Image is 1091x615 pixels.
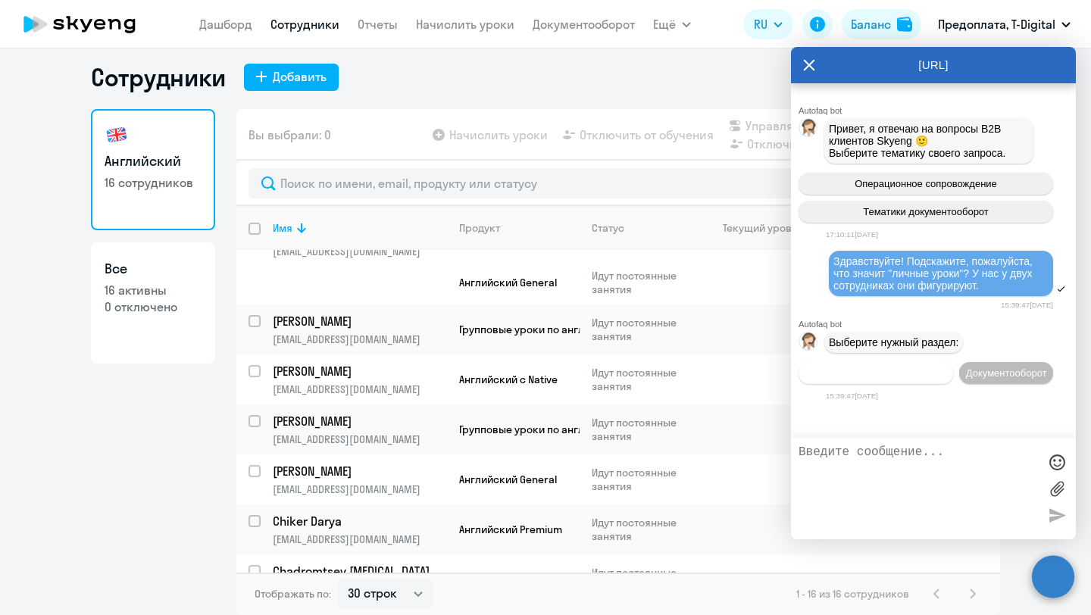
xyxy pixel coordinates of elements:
div: Текущий уровень [723,221,809,235]
button: Операционное сопровождение [799,173,1053,195]
a: Английский16 сотрудников [91,109,215,230]
span: Тематики документооборот [863,206,989,217]
div: Статус [592,221,624,235]
a: Chadromtsev [MEDICAL_DATA] [273,563,446,579]
span: Английский General [459,276,557,289]
span: Английский Premium [459,523,562,536]
h1: Сотрудники [91,62,226,92]
p: Идут постоянные занятия [592,516,696,543]
button: Предоплата, T-Digital [930,6,1078,42]
a: Все16 активны0 отключено [91,242,215,364]
p: Идут постоянные занятия [592,269,696,296]
button: Балансbalance [842,9,921,39]
h3: Английский [105,151,202,171]
input: Поиск по имени, email, продукту или статусу [249,168,988,198]
p: Chadromtsev [MEDICAL_DATA] [273,563,444,579]
button: Добавить [244,64,339,91]
div: Добавить [273,67,327,86]
div: Имя [273,221,446,235]
button: RU [743,9,793,39]
p: Идут постоянные занятия [592,316,696,343]
h3: Все [105,259,202,279]
span: Вы выбрали: 0 [249,126,331,144]
p: [PERSON_NAME] [273,413,444,429]
p: [EMAIL_ADDRESS][DOMAIN_NAME] [273,332,446,346]
span: Групповые уроки по английскому языку для взрослых [459,423,732,436]
p: [PERSON_NAME] [273,463,444,479]
span: Операционное сопровождение [855,178,997,189]
p: Идут постоянные занятия [592,416,696,443]
span: Документооборот [966,367,1047,379]
p: [EMAIL_ADDRESS][DOMAIN_NAME] [273,432,446,446]
p: [PERSON_NAME] [273,313,444,329]
p: [PERSON_NAME] [273,363,444,379]
img: english [105,123,129,147]
a: Отчеты [358,17,398,32]
p: 16 активны [105,282,202,298]
p: [EMAIL_ADDRESS][DOMAIN_NAME] [273,482,446,496]
div: Баланс [851,15,891,33]
span: Английский General [459,473,557,486]
a: Начислить уроки [416,17,514,32]
img: balance [897,17,912,32]
span: Операционное сопровождение [805,367,947,379]
span: Ещё [653,15,676,33]
span: Отображать по: [255,587,331,601]
span: Привет, я отвечаю на вопросы B2B клиентов Skyeng 🙂 Выберите тематику своего запроса. [829,123,1006,159]
div: Текущий уровень [708,221,836,235]
div: Autofaq bot [799,106,1076,115]
p: Идут постоянные занятия [592,566,696,593]
p: [EMAIL_ADDRESS][DOMAIN_NAME] [273,245,446,258]
button: Тематики документооборот [799,201,1053,223]
span: Английский с Native [459,373,558,386]
img: bot avatar [799,332,818,354]
a: Документооборот [533,17,635,32]
time: 17:10:11[DATE] [826,230,878,239]
p: [EMAIL_ADDRESS][DOMAIN_NAME] [273,382,446,396]
div: Имя [273,221,292,235]
span: Выберите нужный раздел: [829,336,958,348]
p: 16 сотрудников [105,174,202,191]
p: Идут постоянные занятия [592,466,696,493]
time: 15:39:47[DATE] [1001,301,1053,309]
button: Документооборот [959,362,1053,384]
a: [PERSON_NAME] [273,463,446,479]
span: RU [754,15,767,33]
td: 9 [902,554,958,604]
td: 0 [837,554,902,604]
img: bot avatar [799,119,818,141]
a: Chiker Darya [273,513,446,529]
label: Лимит 10 файлов [1046,477,1068,500]
span: Здравствуйте! Подскажите, пожалуйста, что значит "личные уроки"? У нас у двух сотрудниках они фиг... [833,255,1036,292]
p: Идут постоянные занятия [592,366,696,393]
button: Ещё [653,9,691,39]
a: Дашборд [199,17,252,32]
p: Предоплата, T-Digital [938,15,1055,33]
a: Сотрудники [270,17,339,32]
p: 0 отключено [105,298,202,315]
span: Групповые уроки по английскому языку для взрослых [459,323,732,336]
button: Операционное сопровождение [799,362,953,384]
a: [PERSON_NAME] [273,413,446,429]
p: Chiker Darya [273,513,444,529]
span: 1 - 16 из 16 сотрудников [796,587,909,601]
a: [PERSON_NAME] [273,363,446,379]
div: Autofaq bot [799,320,1076,329]
a: [PERSON_NAME] [273,313,446,329]
p: [EMAIL_ADDRESS][DOMAIN_NAME] [273,532,446,546]
time: 15:39:47[DATE] [826,392,878,400]
div: Продукт [459,221,500,235]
